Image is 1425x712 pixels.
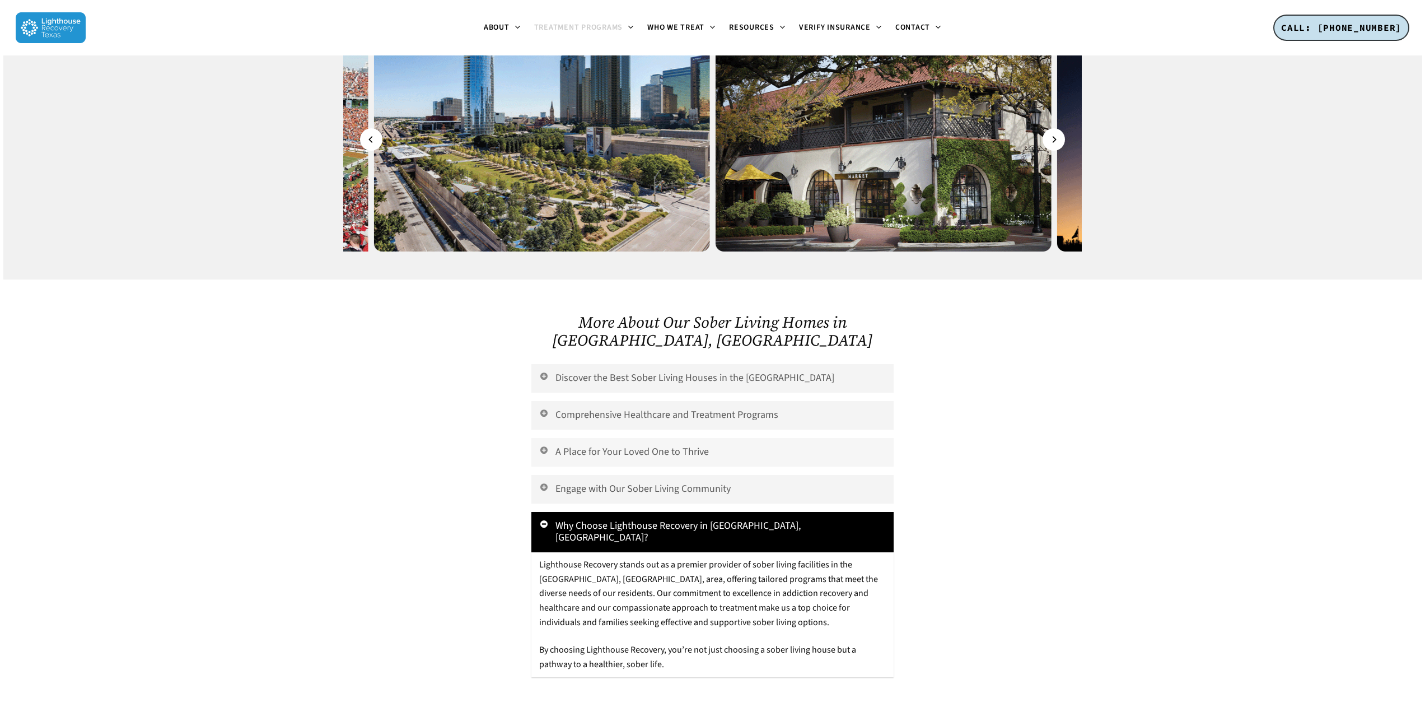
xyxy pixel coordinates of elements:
a: Engage with Our Sober Living Community [531,475,893,504]
a: CALL: [PHONE_NUMBER] [1273,15,1409,41]
img: dallas [374,27,710,252]
span: Contact [895,22,930,33]
a: Treatment Programs [527,24,641,32]
h2: More About Our Sober Living Homes in [GEOGRAPHIC_DATA], [GEOGRAPHIC_DATA] [531,313,893,349]
span: Resources [729,22,774,33]
img: Lighthouse Recovery Texas [16,12,86,43]
a: Discover the Best Sober Living Houses in the [GEOGRAPHIC_DATA] [531,364,893,393]
img: hpvillage [716,27,1052,252]
span: About [484,22,510,33]
span: CALL: [PHONE_NUMBER] [1281,22,1401,33]
span: Verify Insurance [799,22,871,33]
a: Comprehensive Healthcare and Treatment Programs [531,401,893,430]
p: Lighthouse Recovery stands out as a premier provider of sober living facilities in the [GEOGRAPHI... [539,558,885,643]
span: Treatment Programs [534,22,623,33]
a: Why Choose Lighthouse Recovery in [GEOGRAPHIC_DATA], [GEOGRAPHIC_DATA]? [531,512,893,552]
a: Contact [889,24,948,32]
a: Who We Treat [641,24,722,32]
button: Next [1043,128,1065,151]
a: Resources [722,24,792,32]
a: Verify Insurance [792,24,889,32]
button: Previous [360,128,382,151]
p: By choosing Lighthouse Recovery, you’re not just choosing a sober living house but a pathway to a... [539,643,885,672]
a: About [477,24,527,32]
a: A Place for Your Loved One to Thrive [531,438,893,467]
span: Who We Treat [647,22,704,33]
